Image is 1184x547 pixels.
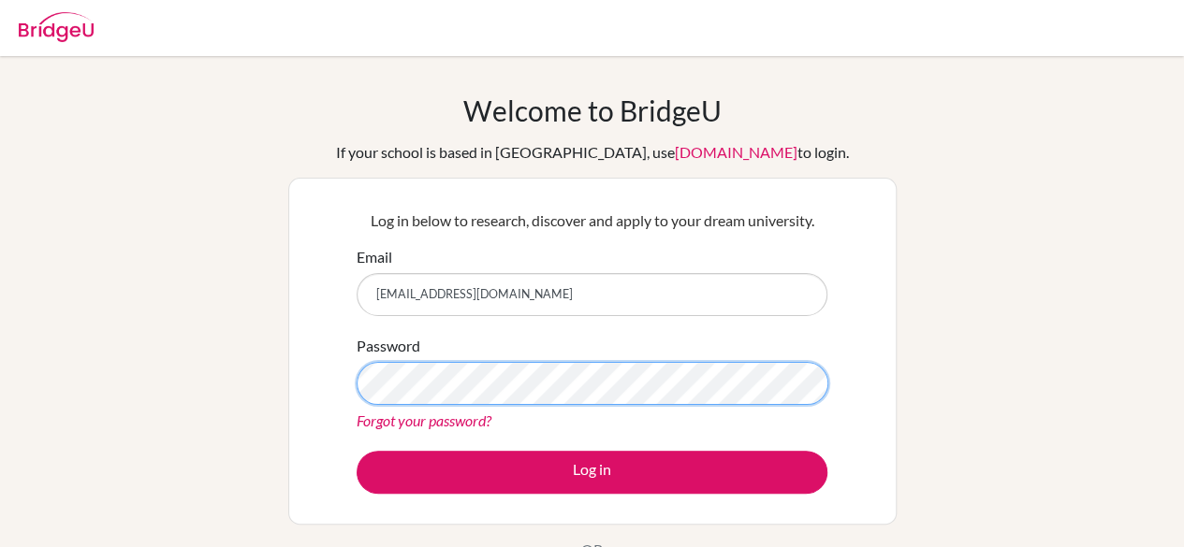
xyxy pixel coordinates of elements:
[357,411,491,429] a: Forgot your password?
[357,246,392,268] label: Email
[675,143,797,161] a: [DOMAIN_NAME]
[357,335,420,357] label: Password
[463,94,722,127] h1: Welcome to BridgeU
[357,451,827,494] button: Log in
[357,209,827,232] p: Log in below to research, discover and apply to your dream university.
[19,12,94,42] img: Bridge-U
[336,141,849,164] div: If your school is based in [GEOGRAPHIC_DATA], use to login.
